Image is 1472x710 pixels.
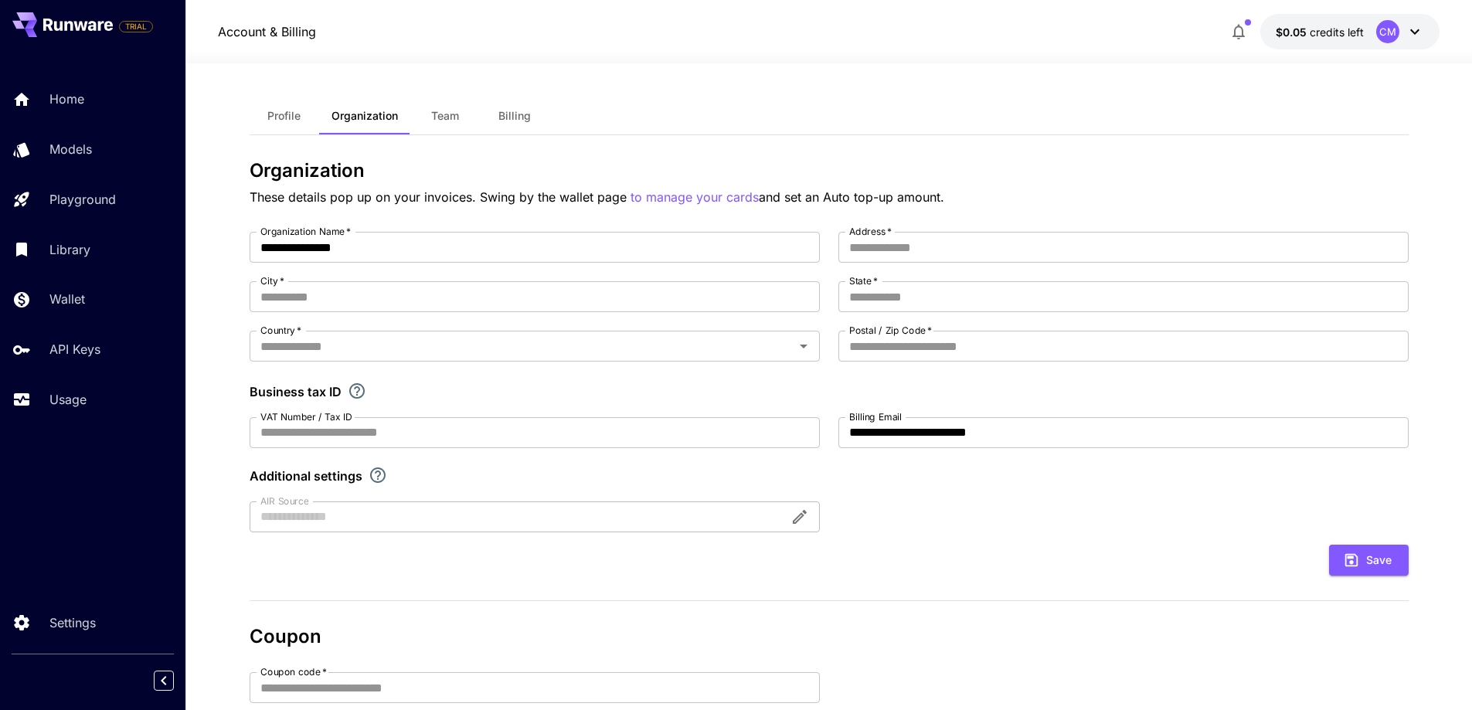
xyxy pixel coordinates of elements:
nav: breadcrumb [218,22,316,41]
p: Playground [49,190,116,209]
div: CM [1376,20,1399,43]
span: credits left [1310,25,1364,39]
span: Add your payment card to enable full platform functionality. [119,17,153,36]
p: Usage [49,390,87,409]
h3: Organization [250,160,1409,182]
p: Additional settings [250,467,362,485]
svg: If you are a business tax registrant, please enter your business tax ID here. [348,382,366,400]
p: Models [49,140,92,158]
p: API Keys [49,340,100,358]
span: Billing [498,109,531,123]
div: Collapse sidebar [165,667,185,695]
p: Home [49,90,84,108]
button: to manage your cards [631,188,759,207]
label: Billing Email [849,410,902,423]
label: Country [260,324,301,337]
button: Open [793,335,814,357]
span: Profile [267,109,301,123]
label: Postal / Zip Code [849,324,932,337]
a: Account & Billing [218,22,316,41]
label: City [260,274,284,287]
p: Wallet [49,290,85,308]
span: TRIAL [120,21,152,32]
label: Organization Name [260,225,351,238]
label: AIR Source [260,494,308,508]
label: Coupon code [260,665,327,678]
label: VAT Number / Tax ID [260,410,352,423]
span: These details pop up on your invoices. Swing by the wallet page [250,189,631,205]
button: Collapse sidebar [154,671,174,691]
h3: Coupon [250,626,1409,647]
p: Business tax ID [250,382,342,401]
span: and set an Auto top-up amount. [759,189,944,205]
span: Organization [331,109,398,123]
span: $0.05 [1276,25,1310,39]
p: Settings [49,613,96,632]
div: $0.05 [1276,24,1364,40]
label: Address [849,225,892,238]
span: Team [431,109,459,123]
p: Library [49,240,90,259]
button: $0.05CM [1260,14,1440,49]
button: Save [1329,545,1409,576]
svg: Explore additional customization settings [369,466,387,484]
label: State [849,274,878,287]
